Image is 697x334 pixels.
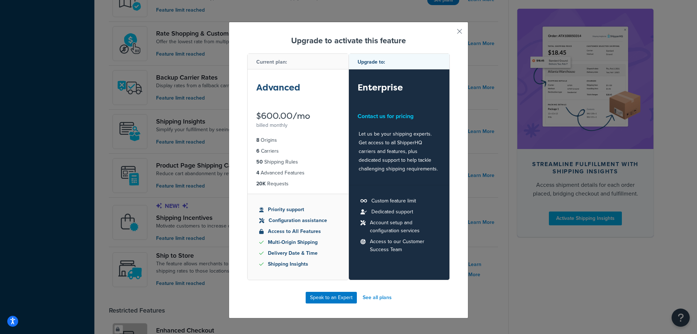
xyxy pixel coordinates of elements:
[306,292,357,303] a: Speak to an Expert
[360,238,438,254] li: Access to our Customer Success Team
[358,112,441,121] div: Contact us for pricing
[349,54,450,69] div: Upgrade to:
[256,158,340,166] li: Shipping Rules
[256,169,259,177] strong: 4
[256,147,340,155] li: Carriers
[256,158,263,166] strong: 50
[256,169,340,177] li: Advanced Features
[256,81,300,93] strong: Advanced
[259,260,337,268] li: Shipping Insights
[291,35,406,47] strong: Upgrade to activate this feature
[360,219,438,235] li: Account setup and configuration services
[256,180,340,188] li: Requests
[256,147,260,155] strong: 6
[256,180,266,188] strong: 20K
[259,238,337,246] li: Multi-Origin Shipping
[256,136,340,144] li: Origins
[363,293,392,303] a: See all plans
[360,208,438,216] li: Dedicated support
[360,197,438,205] li: Custom feature limit
[256,136,259,144] strong: 8
[259,217,337,225] li: Configuration assistance
[349,127,450,173] div: Let us be your shipping experts. Get access to all ShipperHQ carriers and features, plus dedicate...
[259,228,337,236] li: Access to All Features
[358,81,403,93] strong: Enterprise
[248,54,348,69] div: Current plan:
[259,206,337,214] li: Priority support
[256,120,340,130] div: billed monthly
[259,249,337,257] li: Delivery Date & Time
[256,112,340,120] div: $600.00/mo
